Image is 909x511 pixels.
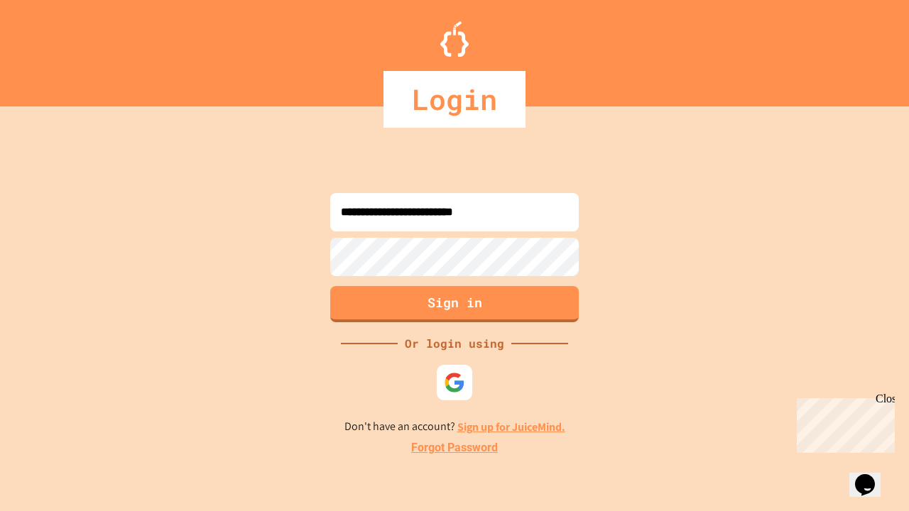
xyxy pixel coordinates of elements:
div: Or login using [398,335,511,352]
a: Forgot Password [411,439,498,456]
iframe: chat widget [791,392,895,453]
div: Login [383,71,526,128]
div: Chat with us now!Close [6,6,98,90]
a: Sign up for JuiceMind. [457,419,565,434]
img: Logo.svg [440,21,469,57]
img: google-icon.svg [444,372,465,393]
iframe: chat widget [849,454,895,497]
button: Sign in [330,286,579,322]
p: Don't have an account? [344,418,565,436]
